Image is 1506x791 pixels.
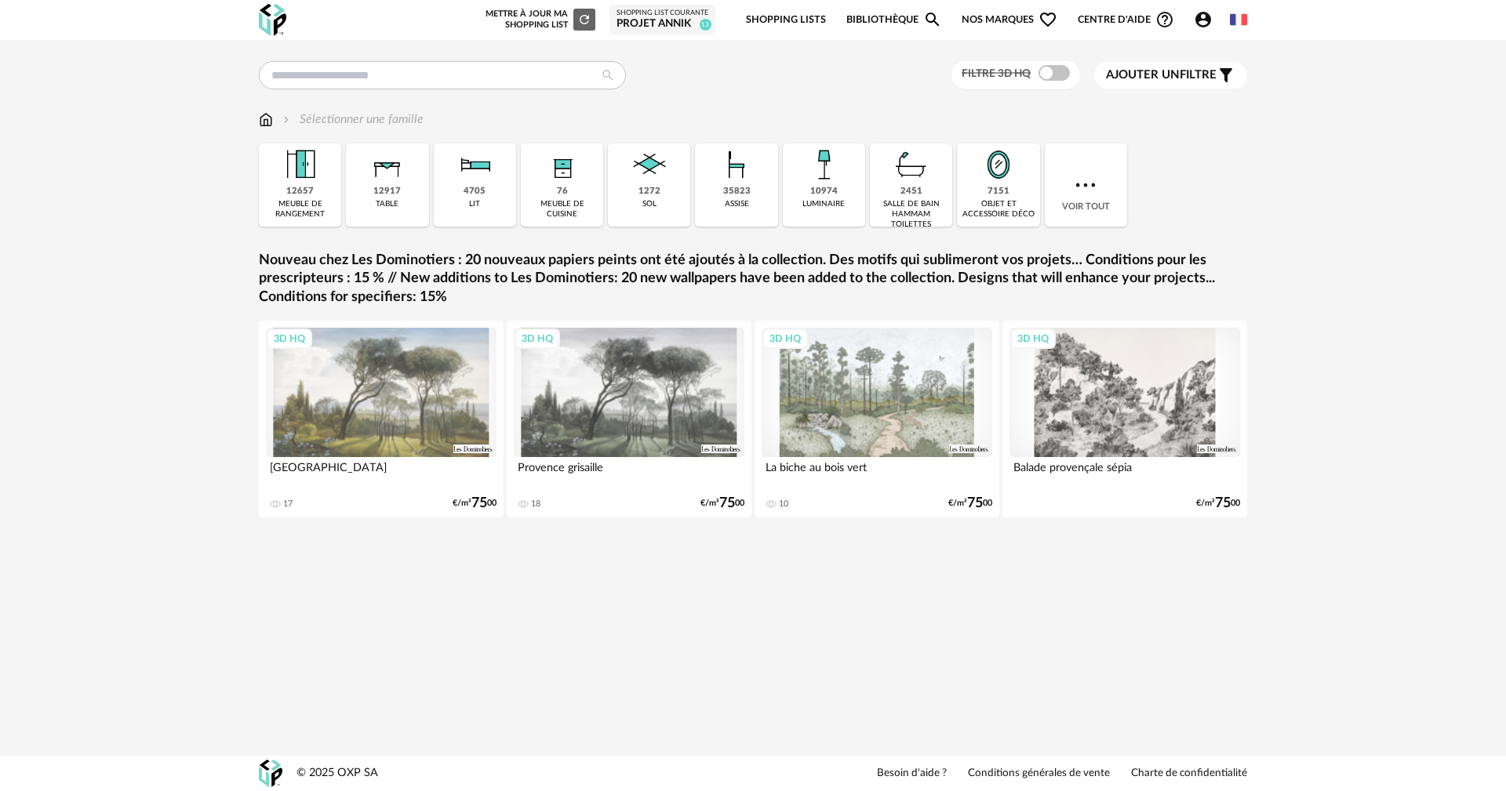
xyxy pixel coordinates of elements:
[376,199,398,209] div: table
[725,199,749,209] div: assise
[779,499,788,510] div: 10
[755,321,999,517] a: 3D HQ La biche au bois vert 10 €/m²7500
[482,9,595,31] div: Mettre à jour ma Shopping List
[280,111,293,129] img: svg+xml;base64,PHN2ZyB3aWR0aD0iMTYiIGhlaWdodD0iMTYiIHZpZXdCb3g9IjAgMCAxNiAxNiIgZmlsbD0ibm9uZSIgeG...
[259,760,282,787] img: OXP
[617,9,708,31] a: Shopping List courante Projet Annik 13
[962,2,1057,38] span: Nos marques
[283,499,293,510] div: 17
[719,498,735,509] span: 75
[1010,328,1056,349] div: 3D HQ
[264,199,336,220] div: meuble de rangement
[286,186,314,198] div: 12657
[577,15,591,24] span: Refresh icon
[296,766,378,781] div: © 2025 OXP SA
[469,199,480,209] div: lit
[541,143,584,186] img: Rangement.png
[638,186,660,198] div: 1272
[1078,10,1174,29] span: Centre d'aideHelp Circle Outline icon
[1045,143,1127,227] div: Voir tout
[617,17,708,31] div: Projet Annik
[1002,321,1247,517] a: 3D HQ Balade provençale sépia €/m²7500
[366,143,409,186] img: Table.png
[1215,498,1231,509] span: 75
[762,457,992,488] div: La biche au bois vert
[514,457,744,488] div: Provence grisaille
[280,111,424,129] div: Sélectionner une famille
[507,321,751,517] a: 3D HQ Provence grisaille 18 €/m²7500
[877,767,947,781] a: Besoin d'aide ?
[968,767,1110,781] a: Conditions générales de vente
[700,498,744,509] div: €/m² 00
[1155,10,1174,29] span: Help Circle Outline icon
[267,328,312,349] div: 3D HQ
[642,199,657,209] div: sol
[962,68,1031,79] span: Filtre 3D HQ
[279,143,322,186] img: Meuble%20de%20rangement.png
[890,143,933,186] img: Salle%20de%20bain.png
[259,321,504,517] a: 3D HQ [GEOGRAPHIC_DATA] 17 €/m²7500
[557,186,568,198] div: 76
[259,4,286,36] img: OXP
[617,9,708,18] div: Shopping List courante
[1217,66,1235,85] span: Filter icon
[715,143,758,186] img: Assise.png
[1131,767,1247,781] a: Charte de confidentialité
[977,143,1020,186] img: Miroir.png
[802,199,845,209] div: luminaire
[464,186,486,198] div: 4705
[531,499,540,510] div: 18
[1071,171,1100,199] img: more.7b13dc1.svg
[266,457,497,488] div: [GEOGRAPHIC_DATA]
[900,186,922,198] div: 2451
[1106,67,1217,83] span: filtre
[967,498,983,509] span: 75
[962,199,1035,220] div: objet et accessoire déco
[628,143,671,186] img: Sol.png
[259,111,273,129] img: svg+xml;base64,PHN2ZyB3aWR0aD0iMTYiIGhlaWdodD0iMTciIHZpZXdCb3g9IjAgMCAxNiAxNyIgZmlsbD0ibm9uZSIgeG...
[988,186,1009,198] div: 7151
[373,186,401,198] div: 12917
[802,143,845,186] img: Luminaire.png
[762,328,808,349] div: 3D HQ
[923,10,942,29] span: Magnify icon
[875,199,948,230] div: salle de bain hammam toilettes
[471,498,487,509] span: 75
[723,186,751,198] div: 35823
[1230,11,1247,28] img: fr
[846,2,942,38] a: BibliothèqueMagnify icon
[1196,498,1240,509] div: €/m² 00
[1194,10,1213,29] span: Account Circle icon
[453,498,497,509] div: €/m² 00
[948,498,992,509] div: €/m² 00
[259,252,1247,307] a: Nouveau chez Les Dominotiers : 20 nouveaux papiers peints ont été ajoutés à la collection. Des mo...
[1009,457,1240,488] div: Balade provençale sépia
[1094,62,1247,89] button: Ajouter unfiltre Filter icon
[746,2,826,38] a: Shopping Lists
[515,328,560,349] div: 3D HQ
[1106,69,1180,81] span: Ajouter un
[453,143,496,186] img: Literie.png
[810,186,838,198] div: 10974
[526,199,598,220] div: meuble de cuisine
[1039,10,1057,29] span: Heart Outline icon
[700,19,711,31] span: 13
[1194,10,1220,29] span: Account Circle icon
